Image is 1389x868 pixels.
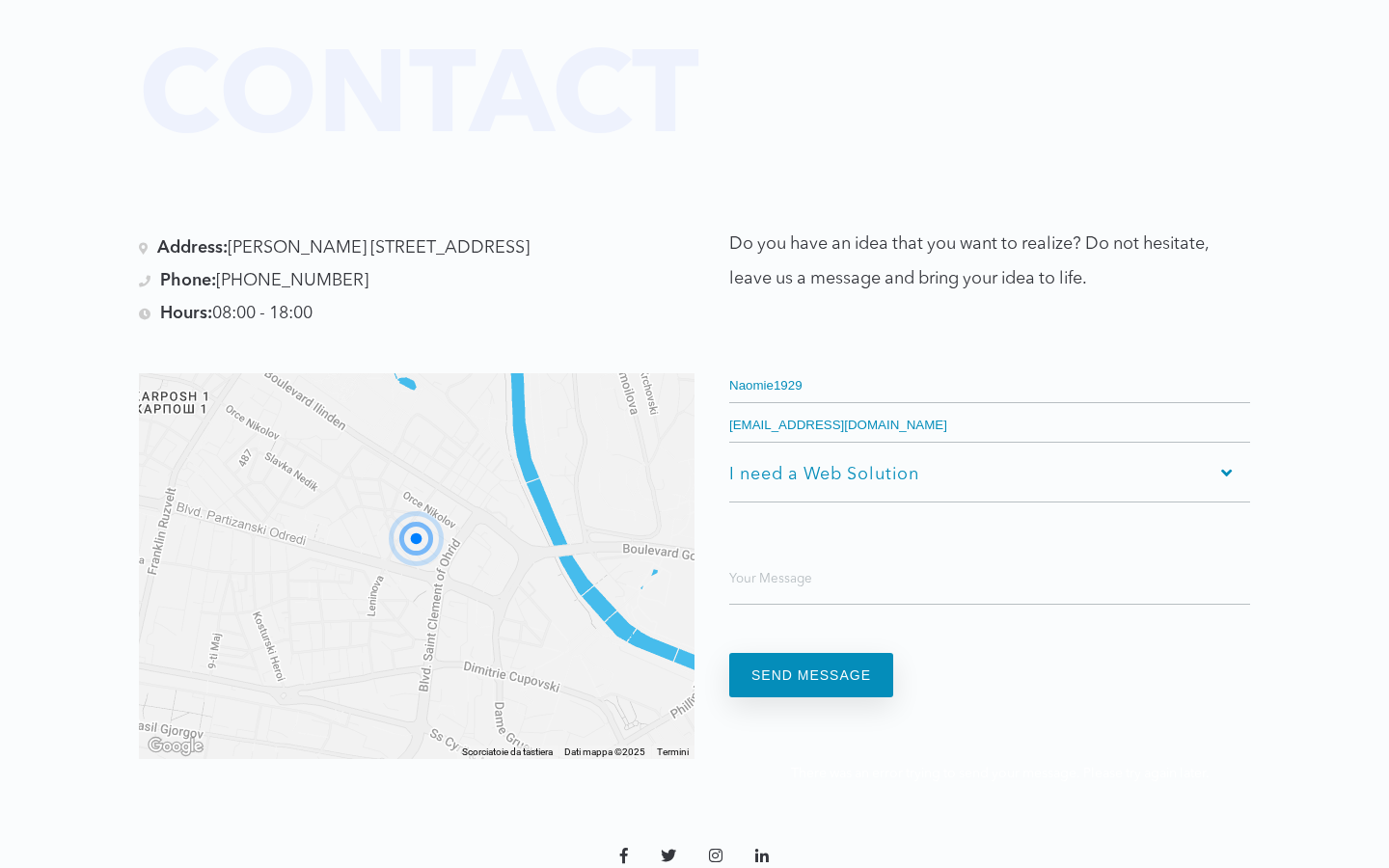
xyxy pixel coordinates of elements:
span: I need a Web Solution [729,443,1250,502]
li: [PERSON_NAME] [STREET_ADDRESS] [139,236,694,259]
img: Google [144,734,207,759]
li: 08:00 - 18:00 [139,302,694,325]
div: There was an error trying to send your message. Please try again later. [750,752,1250,795]
h1: CONTACT [139,43,1250,159]
a: Visualizza questa zona in Google Maps (in una nuova finestra) [144,734,207,759]
b: Hours: [160,305,212,322]
span: Dati mappa ©2025 [564,746,645,757]
b: Phone: [160,272,216,289]
input: Your Email [729,403,1250,443]
li: [PHONE_NUMBER] [139,269,694,292]
a: Termini (si apre in una nuova scheda) [657,746,689,757]
input: send message [729,653,893,697]
button: Scorciatoie da tastiera [462,746,553,759]
form: Contact form [694,364,1250,795]
p: Do you have an idea that you want to realize? Do not hesitate, leave us a message and bring your ... [729,227,1250,296]
input: Your Name [729,364,1250,403]
b: Address: [157,239,228,257]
